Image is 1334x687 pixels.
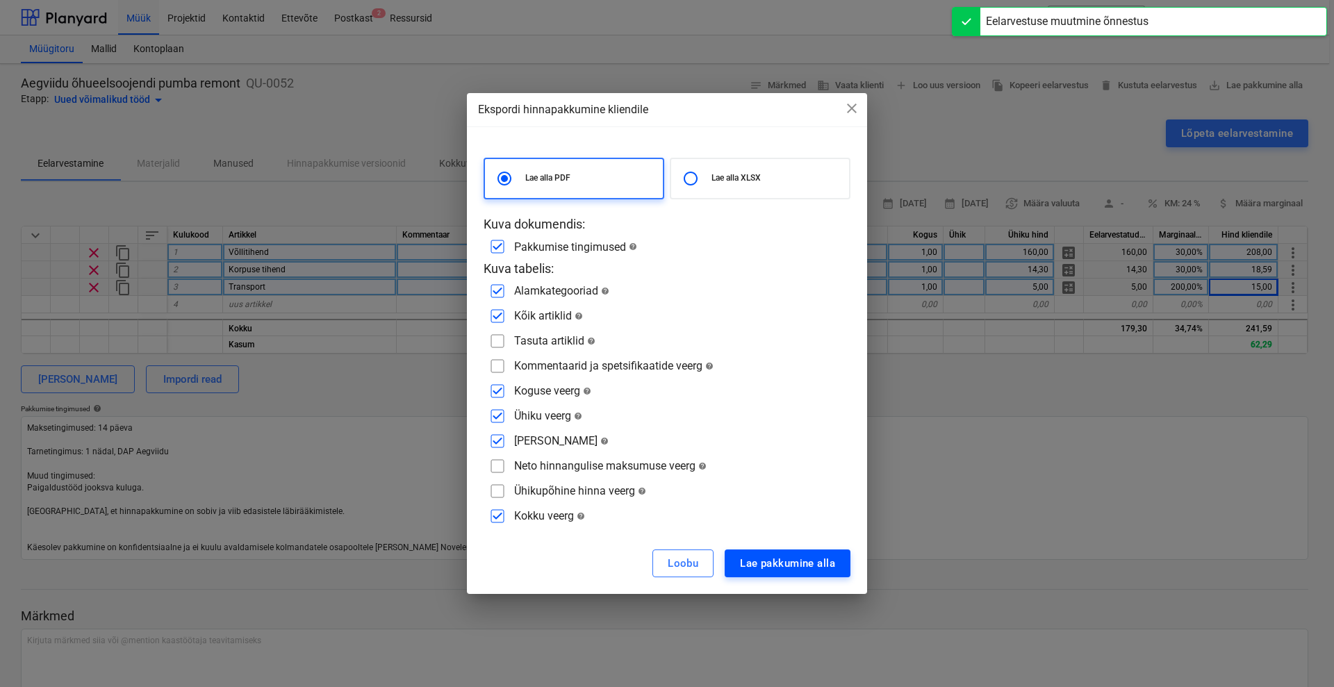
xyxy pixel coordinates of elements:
[514,284,609,297] div: Alamkategooriad
[514,409,582,422] div: Ühiku veerg
[584,337,595,345] span: help
[702,362,714,370] span: help
[635,487,646,495] span: help
[484,158,664,199] div: Lae alla PDF
[514,240,637,254] div: Pakkumise tingimused
[514,484,646,497] div: Ühikupõhine hinna veerg
[668,554,698,572] div: Loobu
[514,459,707,472] div: Neto hinnangulise maksumuse veerg
[652,549,714,577] button: Loobu
[514,384,591,397] div: Koguse veerg
[514,359,714,372] div: Kommentaarid ja spetsifikaatide veerg
[843,100,860,117] span: close
[514,334,595,347] div: Tasuta artiklid
[580,387,591,395] span: help
[843,100,860,122] div: close
[711,172,843,184] p: Lae alla XLSX
[740,554,835,572] div: Lae pakkumine alla
[670,158,850,199] div: Lae alla XLSX
[484,260,850,277] p: Kuva tabelis:
[572,312,583,320] span: help
[484,216,850,233] p: Kuva dokumendis:
[626,242,637,251] span: help
[514,434,609,447] div: [PERSON_NAME]
[598,437,609,445] span: help
[695,462,707,470] span: help
[514,309,583,322] div: Kõik artiklid
[525,172,657,184] p: Lae alla PDF
[478,101,856,118] div: Ekspordi hinnapakkumine kliendile
[598,287,609,295] span: help
[574,512,585,520] span: help
[571,412,582,420] span: help
[725,549,850,577] button: Lae pakkumine alla
[986,13,1148,30] div: Eelarvestuse muutmine õnnestus
[514,509,585,522] div: Kokku veerg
